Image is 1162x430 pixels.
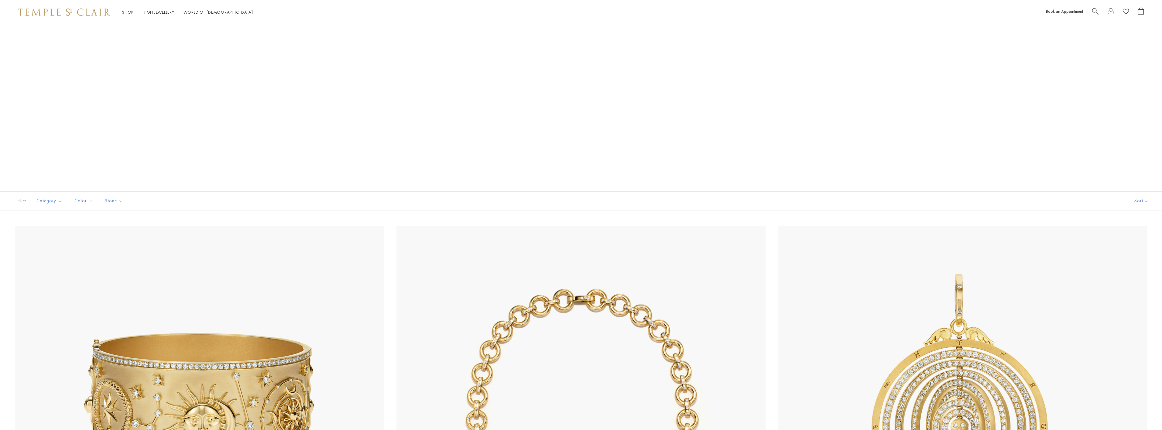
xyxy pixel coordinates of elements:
[32,194,67,208] button: Category
[18,9,110,16] img: Temple St. Clair
[1132,401,1156,424] iframe: Gorgias live chat messenger
[1046,9,1083,14] a: Book an Appointment
[1138,8,1144,17] a: Open Shopping Bag
[183,9,253,15] a: World of [DEMOGRAPHIC_DATA]World of [DEMOGRAPHIC_DATA]
[100,194,128,208] button: Stone
[70,194,97,208] button: Color
[142,9,174,15] a: High JewelleryHigh Jewellery
[122,9,253,16] nav: Main navigation
[1092,8,1099,17] a: Search
[71,197,97,205] span: Color
[1123,8,1129,17] a: View Wishlist
[122,9,133,15] a: ShopShop
[102,197,128,205] span: Stone
[33,197,67,205] span: Category
[1121,192,1162,210] button: Show sort by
